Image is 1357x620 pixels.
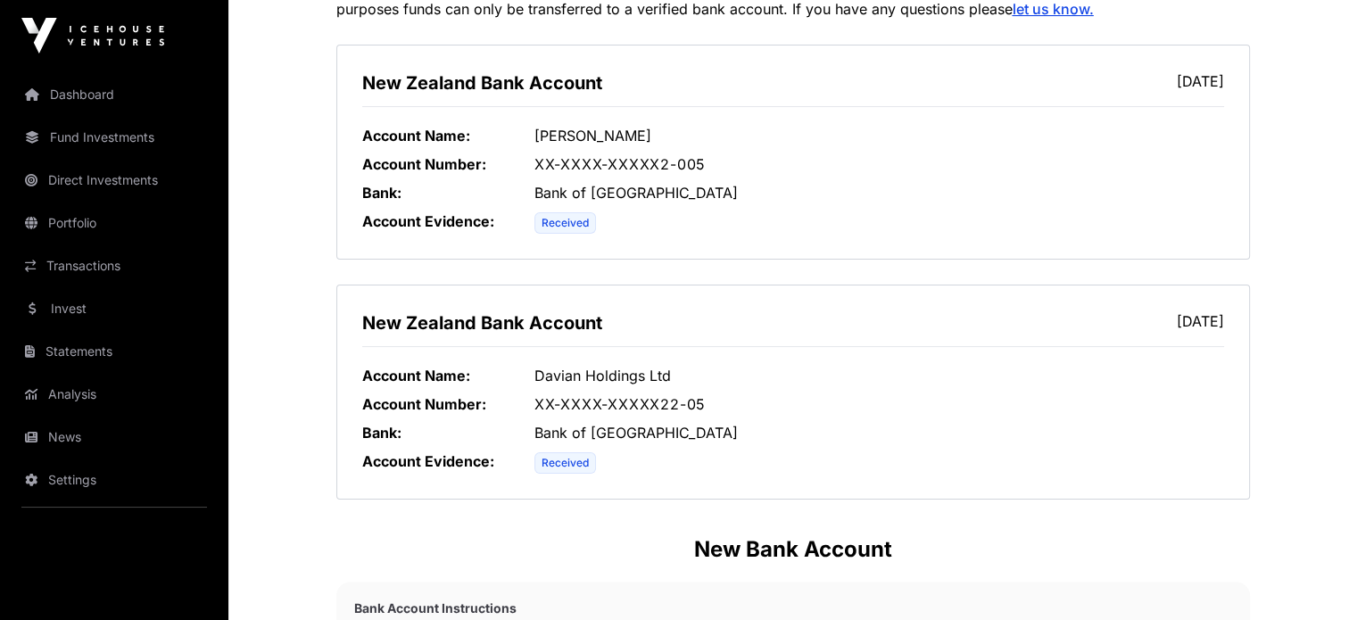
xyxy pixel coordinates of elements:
div: Bank: [362,182,534,203]
span: Received [534,452,596,474]
a: Transactions [14,246,214,285]
div: [PERSON_NAME] [534,125,1224,146]
h2: New Zealand Bank Account [362,70,602,95]
div: Account Number: [362,153,534,175]
div: Davian Holdings Ltd [534,365,1224,386]
a: Dashboard [14,75,214,114]
div: Account Name: [362,125,534,146]
a: Invest [14,289,214,328]
span: [DATE] [1177,72,1224,90]
div: Bank of [GEOGRAPHIC_DATA] [534,182,1224,203]
a: Settings [14,460,214,500]
img: Icehouse Ventures Logo [21,18,164,54]
h2: New Zealand Bank Account [362,310,602,335]
iframe: Chat Widget [1268,534,1357,620]
div: XX-XXXX-XXXXX22-05 [534,393,1224,415]
div: Account Name: [362,365,534,386]
div: XX-XXXX-XXXXX2-005 [534,153,1224,175]
a: Portfolio [14,203,214,243]
a: Direct Investments [14,161,214,200]
h2: Bank Account Instructions [354,599,1232,617]
div: Account Evidence: [362,451,534,474]
div: Bank of [GEOGRAPHIC_DATA] [534,422,1224,443]
a: Analysis [14,375,214,414]
a: News [14,417,214,457]
h1: New Bank Account [336,535,1250,564]
div: Bank: [362,422,534,443]
div: Account Number: [362,393,534,415]
span: Received [534,212,596,234]
span: [DATE] [1177,312,1224,330]
a: Statements [14,332,214,371]
a: Fund Investments [14,118,214,157]
div: Account Evidence: [362,211,534,234]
